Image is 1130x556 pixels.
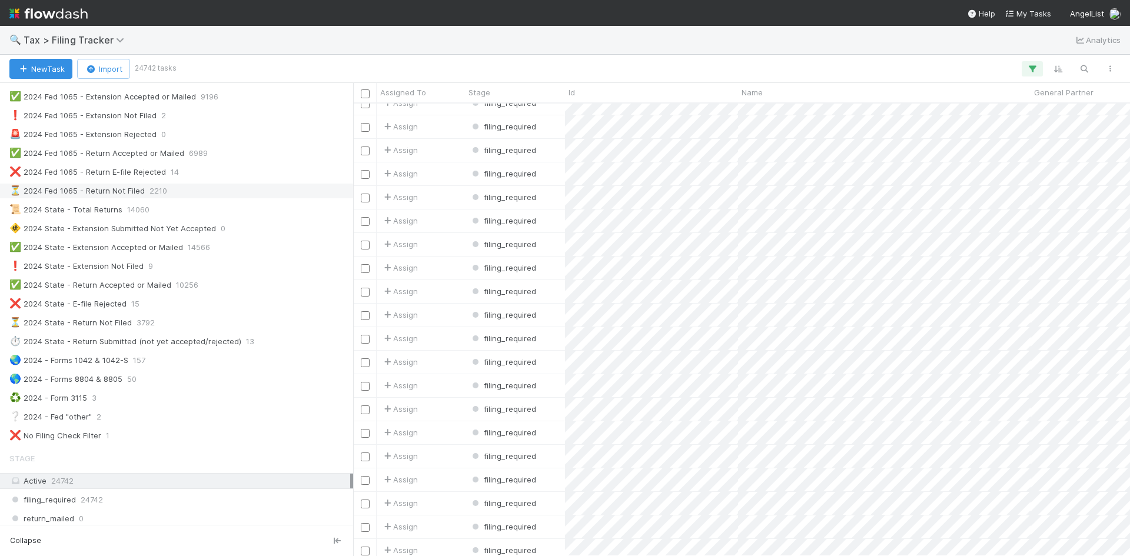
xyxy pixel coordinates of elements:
[176,278,198,292] span: 10256
[470,334,536,343] span: filing_required
[201,89,218,104] span: 9196
[9,259,144,274] div: 2024 State - Extension Not Filed
[9,298,21,308] span: ❌
[381,285,418,297] div: Assign
[470,309,536,321] div: filing_required
[381,309,418,321] span: Assign
[470,191,536,203] div: filing_required
[967,8,995,19] div: Help
[470,403,536,415] div: filing_required
[79,511,84,526] span: 0
[9,204,21,214] span: 📜
[135,63,177,74] small: 24742 tasks
[9,372,122,387] div: 2024 - Forms 8804 & 8805
[9,184,145,198] div: 2024 Fed 1065 - Return Not Filed
[470,262,536,274] div: filing_required
[9,148,21,158] span: ✅
[9,411,21,421] span: ❔
[361,288,370,297] input: Toggle Row Selected
[9,315,132,330] div: 2024 State - Return Not Filed
[361,476,370,485] input: Toggle Row Selected
[470,498,536,508] span: filing_required
[9,474,350,488] div: Active
[381,238,418,250] div: Assign
[92,391,97,405] span: 3
[9,392,21,402] span: ♻️
[381,121,418,132] span: Assign
[9,89,196,104] div: 2024 Fed 1065 - Extension Accepted or Mailed
[161,108,166,123] span: 2
[127,202,149,217] span: 14060
[381,191,418,203] span: Assign
[9,278,171,292] div: 2024 State - Return Accepted or Mailed
[1034,86,1094,98] span: General Partner
[24,34,130,46] span: Tax > Filing Tracker
[361,217,370,226] input: Toggle Row Selected
[361,170,370,179] input: Toggle Row Selected
[361,405,370,414] input: Toggle Row Selected
[133,353,145,368] span: 157
[361,547,370,555] input: Toggle Row Selected
[470,497,536,509] div: filing_required
[361,335,370,344] input: Toggle Row Selected
[9,374,21,384] span: 🌎
[9,428,101,443] div: No Filing Check Filter
[9,511,74,526] span: return_mailed
[131,297,139,311] span: 15
[470,356,536,368] div: filing_required
[221,221,225,236] span: 0
[1074,33,1121,47] a: Analytics
[381,544,418,556] span: Assign
[381,450,418,462] span: Assign
[106,428,109,443] span: 1
[381,497,418,509] span: Assign
[9,221,216,236] div: 2024 State - Extension Submitted Not Yet Accepted
[9,240,183,255] div: 2024 State - Extension Accepted or Mailed
[137,315,155,330] span: 3792
[9,59,72,79] button: NewTask
[569,86,575,98] span: Id
[189,146,208,161] span: 6989
[77,59,130,79] button: Import
[470,192,536,202] span: filing_required
[1005,8,1051,19] a: My Tasks
[361,429,370,438] input: Toggle Row Selected
[149,184,167,198] span: 2210
[9,127,157,142] div: 2024 Fed 1065 - Extension Rejected
[361,523,370,532] input: Toggle Row Selected
[742,86,763,98] span: Name
[470,238,536,250] div: filing_required
[470,122,536,131] span: filing_required
[161,127,166,142] span: 0
[470,263,536,272] span: filing_required
[381,403,418,415] div: Assign
[9,279,21,289] span: ✅
[9,165,166,179] div: 2024 Fed 1065 - Return E-file Rejected
[381,168,418,179] span: Assign
[81,492,103,507] span: 24742
[9,447,35,470] span: Stage
[381,144,418,156] span: Assign
[468,86,490,98] span: Stage
[470,310,536,319] span: filing_required
[361,194,370,202] input: Toggle Row Selected
[470,357,536,367] span: filing_required
[381,356,418,368] span: Assign
[381,521,418,532] span: Assign
[470,332,536,344] div: filing_required
[381,379,418,391] span: Assign
[470,287,536,296] span: filing_required
[470,216,536,225] span: filing_required
[9,409,92,424] div: 2024 - Fed "other"
[470,144,536,156] div: filing_required
[381,332,418,344] div: Assign
[381,262,418,274] span: Assign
